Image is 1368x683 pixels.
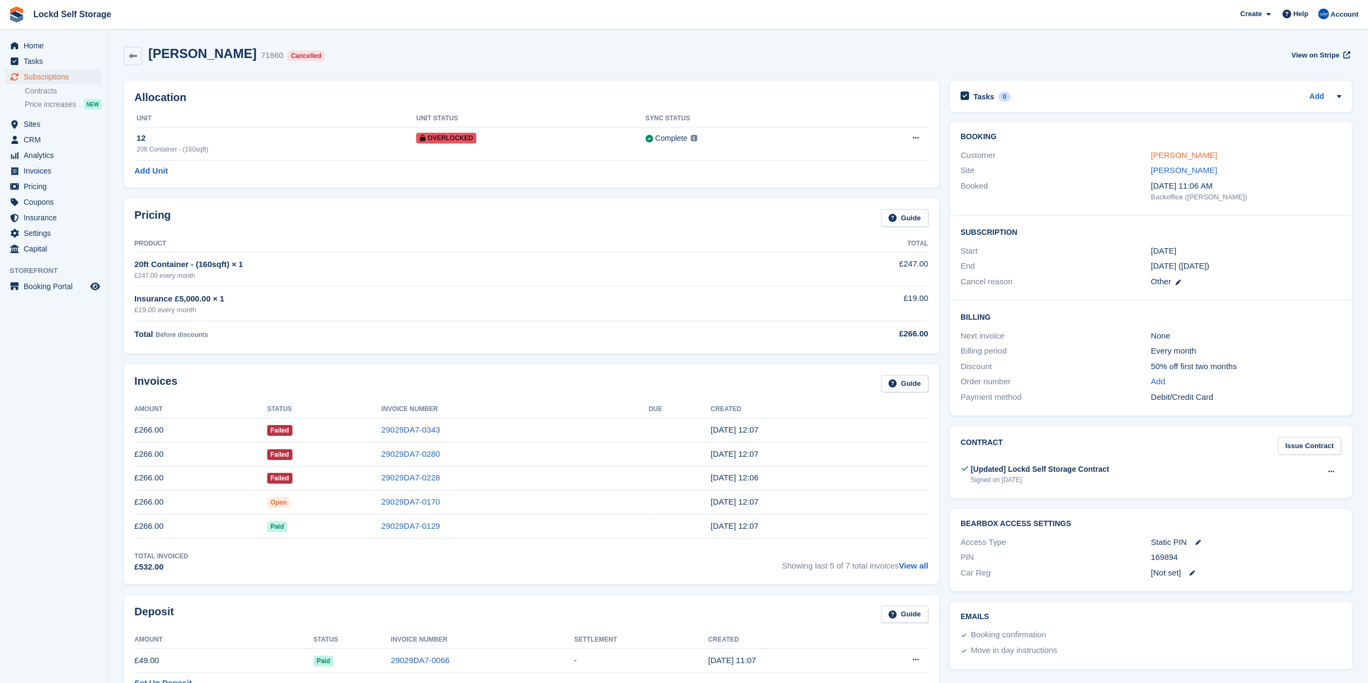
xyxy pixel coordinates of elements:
div: £19.00 every month [134,305,760,315]
span: Help [1293,9,1308,19]
a: menu [5,132,102,147]
span: Create [1240,9,1262,19]
div: 20ft Container - (160sqft) × 1 [134,258,760,271]
div: Next invoice [961,330,1151,342]
td: £266.00 [134,418,267,442]
td: £19.00 [760,286,928,321]
span: Tasks [24,54,88,69]
span: Home [24,38,88,53]
th: Amount [134,631,313,649]
td: £266.00 [134,442,267,466]
time: 2025-08-07 11:07:02 UTC [711,425,758,434]
div: Cancel reason [961,276,1151,288]
div: Total Invoiced [134,551,188,561]
a: [PERSON_NAME] [1151,166,1217,175]
span: Capital [24,241,88,256]
span: Other [1151,277,1171,286]
a: Add [1151,376,1165,388]
div: Move in day instructions [971,644,1057,657]
th: Created [708,631,857,649]
span: Invoices [24,163,88,178]
div: [Not set] [1151,567,1341,579]
div: [Updated] Lockd Self Storage Contract [971,464,1109,475]
span: Open [267,497,290,508]
h2: Subscription [961,226,1341,237]
th: Invoice Number [391,631,574,649]
span: Booking Portal [24,279,88,294]
td: - [574,649,708,673]
span: Subscriptions [24,69,88,84]
td: £266.00 [134,514,267,538]
a: menu [5,226,102,241]
div: Customer [961,149,1151,162]
span: Insurance [24,210,88,225]
span: [DATE] ([DATE]) [1151,261,1209,270]
th: Settlement [574,631,708,649]
div: Billing period [961,345,1151,357]
div: End [961,260,1151,272]
div: Backoffice ([PERSON_NAME]) [1151,192,1341,203]
th: Unit Status [416,110,645,127]
a: menu [5,148,102,163]
a: Price increases NEW [25,98,102,110]
span: Coupons [24,195,88,210]
a: 29029DA7-0280 [381,449,440,458]
a: 29029DA7-0343 [381,425,440,434]
div: Complete [655,133,687,144]
div: £532.00 [134,561,188,573]
a: Contracts [25,86,102,96]
div: 50% off first two months [1151,361,1341,373]
div: Signed on [DATE] [971,475,1109,485]
th: Sync Status [646,110,842,127]
th: Status [267,401,381,418]
h2: Billing [961,311,1341,322]
a: 29029DA7-0228 [381,473,440,482]
div: Payment method [961,391,1151,404]
th: Invoice Number [381,401,648,418]
div: Cancelled [288,51,325,61]
span: Failed [267,425,292,436]
img: icon-info-grey-7440780725fd019a000dd9b08b2336e03edf1995a4989e88bcd33f0948082b44.svg [691,135,697,141]
h2: BearBox Access Settings [961,520,1341,528]
div: Access Type [961,536,1151,549]
h2: Emails [961,613,1341,621]
h2: [PERSON_NAME] [148,46,256,61]
span: Showing last 5 of 7 total invoices [782,551,928,573]
span: Failed [267,449,292,460]
a: menu [5,54,102,69]
a: menu [5,195,102,210]
span: Price increases [25,99,76,110]
a: Preview store [89,280,102,293]
div: Site [961,164,1151,177]
a: Guide [881,375,928,393]
div: None [1151,330,1341,342]
div: 12 [137,132,416,145]
div: Order number [961,376,1151,388]
span: Before discounts [155,331,208,339]
div: Static PIN [1151,536,1341,549]
span: Pricing [24,179,88,194]
a: Lockd Self Storage [29,5,116,23]
div: 0 [998,92,1011,102]
span: Total [134,329,153,339]
div: 20ft Container - (160sqft) [137,145,416,154]
div: Booking confirmation [971,629,1046,642]
span: Overlocked [416,133,476,143]
div: [DATE] 11:06 AM [1151,180,1341,192]
time: 2025-04-07 11:07:03 UTC [711,521,758,530]
h2: Tasks [973,92,994,102]
a: menu [5,279,102,294]
td: £49.00 [134,649,313,673]
a: 29029DA7-0066 [391,656,449,665]
a: 29029DA7-0129 [381,521,440,530]
th: Unit [134,110,416,127]
a: menu [5,117,102,132]
h2: Deposit [134,606,174,623]
span: View on Stripe [1291,50,1339,61]
span: Account [1330,9,1358,20]
span: Storefront [10,265,107,276]
span: Sites [24,117,88,132]
div: 169894 [1151,551,1341,564]
th: Created [711,401,928,418]
time: 2025-02-07 11:07:26 UTC [708,656,756,665]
